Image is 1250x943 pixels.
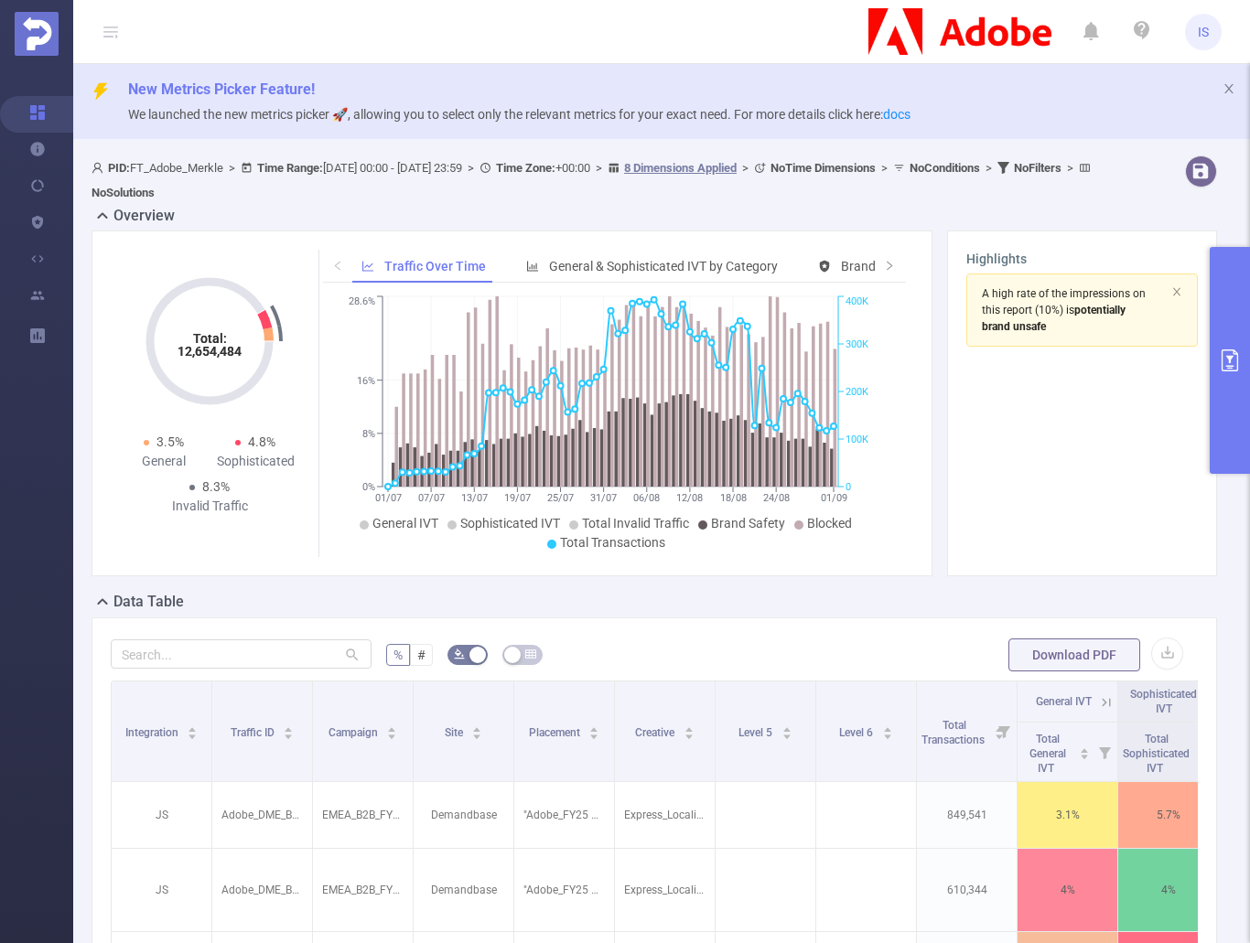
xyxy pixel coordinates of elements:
i: icon: caret-down [684,732,694,737]
span: Total Transactions [921,719,987,746]
span: > [737,161,754,175]
i: icon: caret-down [188,732,198,737]
img: Protected Media [15,12,59,56]
p: EMEA_B2B_FY25_Q3_PROGRAMMATIC_CPG_Express_AWARENESS_DEMANDBASE_ACCOUNT-REACH [283462] [313,798,413,832]
span: 8.3% [202,479,230,494]
p: 5.7% [1118,798,1218,832]
b: PID: [108,161,130,175]
i: icon: caret-up [781,724,792,730]
tspan: 07/07 [418,492,445,504]
i: icon: caret-up [1080,745,1090,751]
tspan: 01/09 [821,492,847,504]
span: Traffic ID [231,726,277,739]
tspan: 100K [846,434,868,445]
div: Sort [386,724,397,735]
i: icon: close [1171,286,1182,297]
span: Total General IVT [1029,733,1066,775]
i: icon: line-chart [361,260,374,273]
span: Integration [125,726,181,739]
p: Express_Localised-Content_UK_EN_Enterprise_300x250.jpg [5444890] [615,798,715,832]
tspan: 28.6% [349,296,375,308]
p: Demandbase [414,798,513,832]
span: General IVT [372,516,438,530]
p: 849,541 [917,798,1017,832]
i: icon: caret-down [882,732,892,737]
p: "Adobe_FY25 Q3_Enterprise_UK_Static Banner_Localised-Content" [9713234] [514,798,614,832]
p: 4% [1118,873,1218,907]
div: Invalid Traffic [164,497,255,516]
button: icon: close [1223,79,1235,99]
span: % [393,648,403,662]
span: Blocked [807,516,852,530]
p: Adobe_DME_B2B_EMEA [27150] [212,873,312,907]
tspan: 400K [846,296,868,308]
i: icon: bg-colors [454,648,465,659]
i: icon: caret-up [284,724,294,730]
b: Time Range: [257,161,323,175]
span: We launched the new metrics picker 🚀, allowing you to select only the relevant metrics for your e... [128,107,911,122]
h2: Overview [113,205,175,227]
p: "Adobe_FY25 Q3_Enterprise_UK_Static Banner_Localised-Content" [9713237] [514,873,614,907]
span: Placement [529,726,583,739]
p: 4% [1018,873,1117,907]
i: icon: caret-up [188,724,198,730]
div: Sort [588,724,599,735]
tspan: 0 [846,481,851,493]
i: Filter menu [1192,723,1218,781]
span: Brand Safety (Detected) [841,259,977,273]
i: icon: caret-up [882,724,892,730]
i: icon: right [884,260,895,271]
p: 610,344 [917,873,1017,907]
i: icon: caret-down [472,732,482,737]
a: docs [883,107,911,122]
i: icon: caret-up [472,724,482,730]
tspan: 8% [362,428,375,440]
i: icon: caret-up [387,724,397,730]
div: Sort [471,724,482,735]
span: Sophisticated IVT [460,516,560,530]
b: No Conditions [910,161,980,175]
span: 4.8% [248,434,275,449]
tspan: 200K [846,386,868,398]
i: icon: caret-down [589,732,599,737]
span: (10%) [982,287,1146,333]
span: FT_Adobe_Merkle [DATE] 00:00 - [DATE] 23:59 +00:00 [92,161,1095,199]
p: Demandbase [414,873,513,907]
tspan: 31/07 [590,492,617,504]
tspan: 0% [362,481,375,493]
i: icon: user [92,162,108,174]
i: icon: left [332,260,343,271]
span: Total Invalid Traffic [582,516,689,530]
div: Sort [187,724,198,735]
p: 3.1% [1018,798,1117,832]
button: Download PDF [1008,638,1140,671]
b: No Filters [1014,161,1061,175]
tspan: 300K [846,338,868,350]
h3: Highlights [966,250,1199,269]
b: No Solutions [92,186,155,199]
span: > [876,161,893,175]
span: Brand Safety [711,516,785,530]
div: Sort [283,724,294,735]
span: A high rate of the impressions on this report [982,287,1146,316]
span: Campaign [329,726,381,739]
div: General [118,452,210,471]
button: icon: close [1171,282,1182,302]
input: Search... [111,639,372,669]
p: Adobe_DME_B2B_EMEA [27150] [212,798,312,832]
i: icon: table [525,648,536,659]
i: icon: caret-down [284,732,294,737]
p: JS [112,798,211,832]
b: No Time Dimensions [770,161,876,175]
span: Level 6 [839,726,876,739]
p: Express_Localised-Content_UK_EN_Enterprise_320x50.jpg [5444892] [615,873,715,907]
i: icon: bar-chart [526,260,539,273]
span: IS [1198,14,1209,50]
tspan: 16% [357,375,375,387]
span: > [1061,161,1079,175]
tspan: 01/07 [375,492,402,504]
span: > [462,161,480,175]
h2: Data Table [113,591,184,613]
u: 8 Dimensions Applied [624,161,737,175]
i: icon: close [1223,82,1235,95]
